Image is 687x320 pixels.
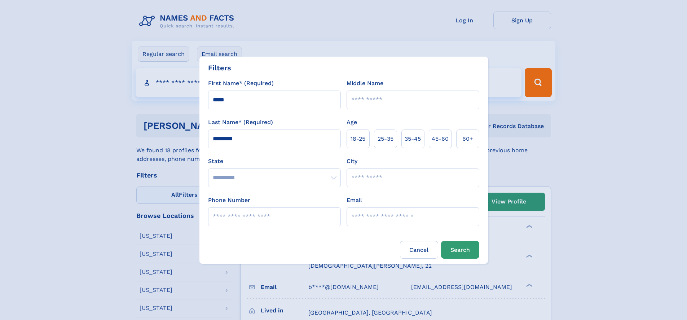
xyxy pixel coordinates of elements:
[347,196,362,205] label: Email
[347,157,357,166] label: City
[347,118,357,127] label: Age
[441,241,479,259] button: Search
[208,196,250,205] label: Phone Number
[432,135,449,143] span: 45‑60
[208,118,273,127] label: Last Name* (Required)
[400,241,438,259] label: Cancel
[378,135,393,143] span: 25‑35
[462,135,473,143] span: 60+
[208,157,341,166] label: State
[208,79,274,88] label: First Name* (Required)
[347,79,383,88] label: Middle Name
[405,135,421,143] span: 35‑45
[208,62,231,73] div: Filters
[351,135,365,143] span: 18‑25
